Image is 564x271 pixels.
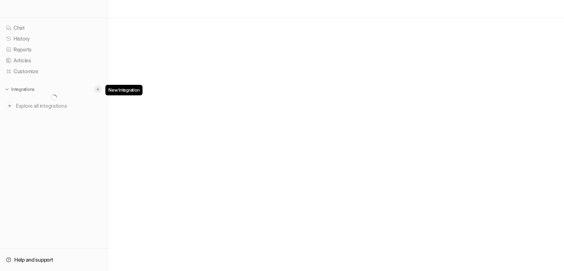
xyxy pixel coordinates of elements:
[11,86,34,92] p: Integrations
[6,102,13,110] img: explore all integrations
[105,85,142,95] span: New Integration
[3,101,105,111] a: Explore all integrations
[3,44,105,55] a: Reports
[3,23,105,33] a: Chat
[95,87,100,92] img: menu_add.svg
[3,86,37,93] button: Integrations
[3,66,105,77] a: Customize
[3,254,105,265] a: Help and support
[3,33,105,44] a: History
[3,55,105,66] a: Articles
[4,87,10,92] img: expand menu
[16,100,102,112] span: Explore all integrations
